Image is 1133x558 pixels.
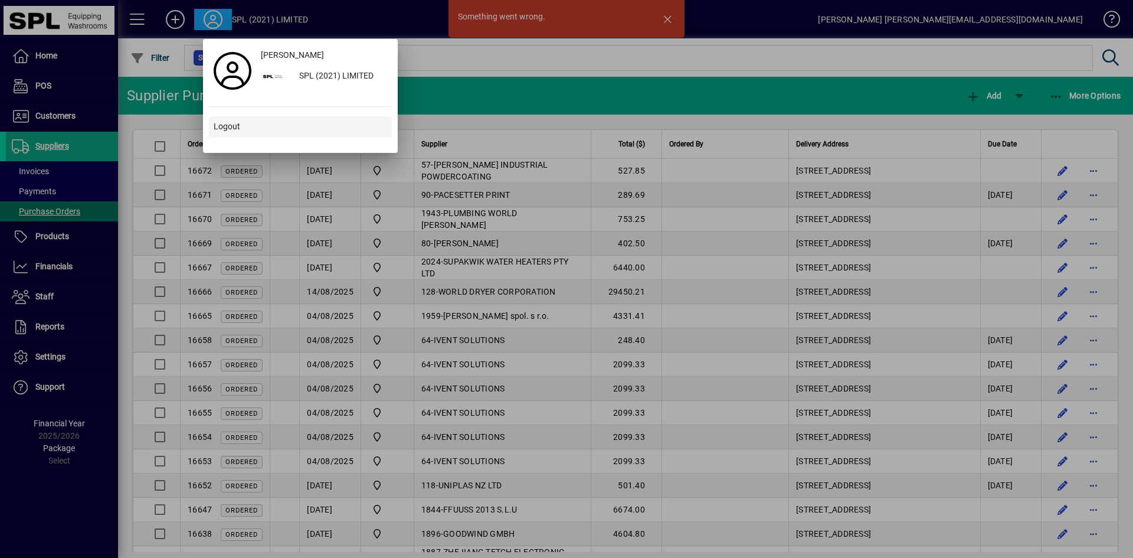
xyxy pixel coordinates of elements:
span: [PERSON_NAME] [261,49,324,61]
button: Logout [209,116,392,138]
a: [PERSON_NAME] [256,45,392,66]
a: Profile [209,60,256,81]
button: SPL (2021) LIMITED [256,66,392,87]
span: Logout [214,120,240,133]
div: SPL (2021) LIMITED [290,66,392,87]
